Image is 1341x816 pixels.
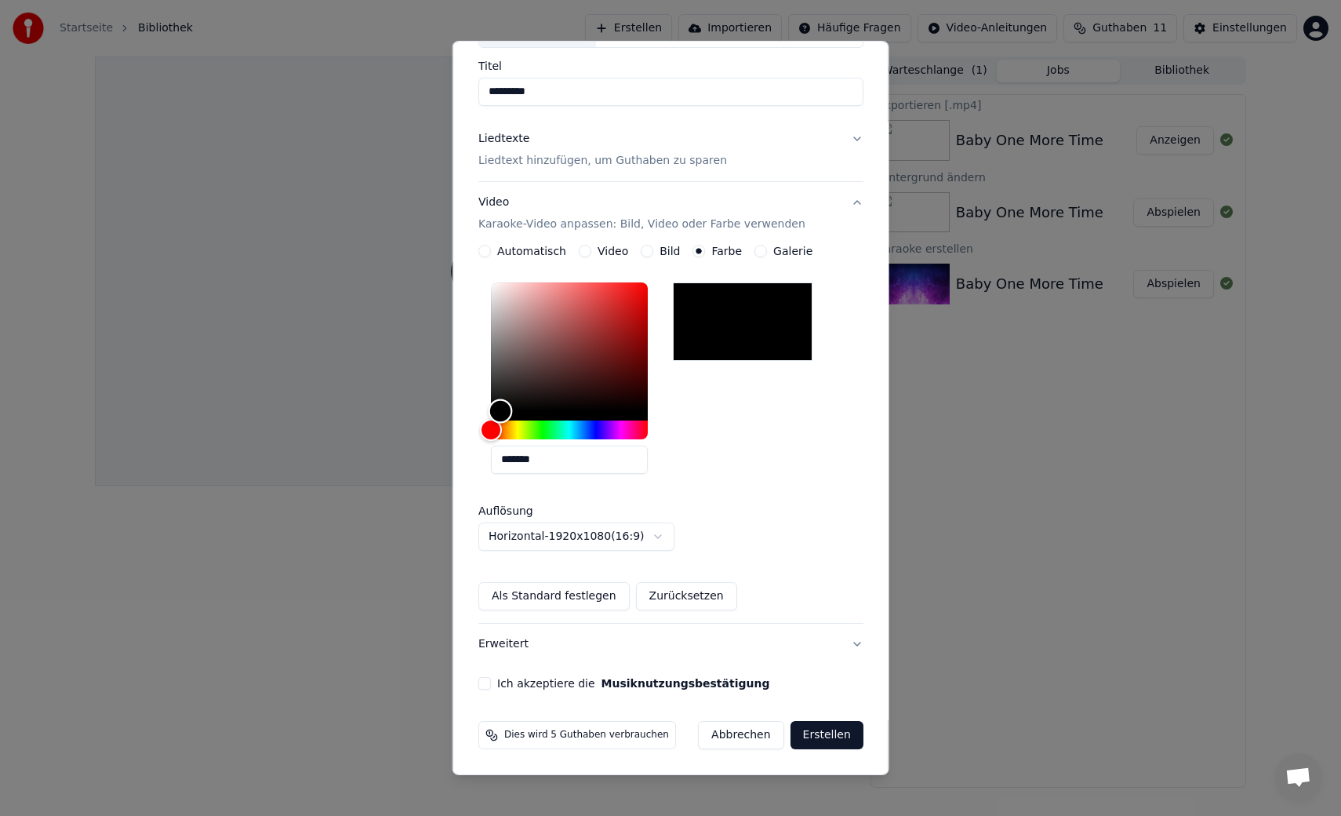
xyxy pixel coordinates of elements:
button: VideoKaraoke-Video anpassen: Bild, Video oder Farbe verwenden [478,182,863,245]
label: Automatisch [497,246,566,257]
button: Erweitert [478,624,863,665]
label: Ich akzeptiere die [497,678,769,689]
div: Liedtexte [478,131,529,147]
button: LiedtexteLiedtext hinzufügen, um Guthaben zu sparen [478,118,863,181]
label: Auflösung [478,505,635,516]
div: Hue [491,421,648,439]
button: Als Standard festlegen [478,582,630,610]
div: VideoKaraoke-Video anpassen: Bild, Video oder Farbe verwenden [478,245,863,623]
button: Zurücksetzen [635,582,736,610]
span: Dies wird 5 Guthaben verbrauchen [504,729,669,741]
button: Erstellen [790,721,863,749]
p: Karaoke-Video anpassen: Bild, Video oder Farbe verwenden [478,217,805,232]
label: Bild [660,246,680,257]
p: Liedtext hinzufügen, um Guthaben zu sparen [478,153,727,169]
button: Ich akzeptiere die [601,678,769,689]
div: Color [491,282,648,411]
button: Abbrechen [698,721,783,749]
div: Video [478,195,805,232]
label: Farbe [711,246,742,257]
label: Video [598,246,628,257]
label: Titel [478,60,863,71]
label: Galerie [773,246,812,257]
